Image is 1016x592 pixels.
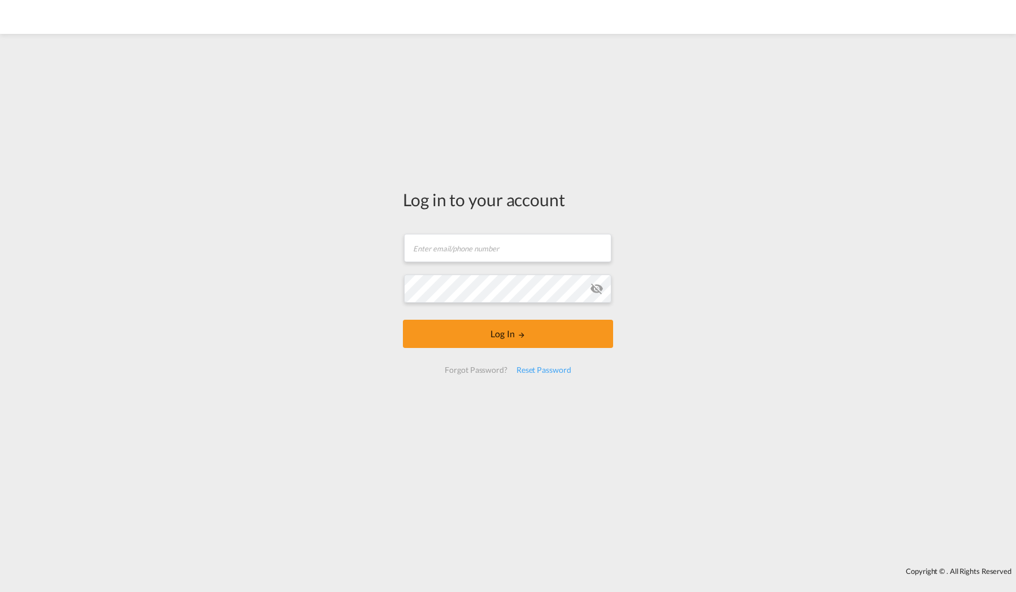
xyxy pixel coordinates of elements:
[440,360,511,380] div: Forgot Password?
[404,234,611,262] input: Enter email/phone number
[590,282,603,295] md-icon: icon-eye-off
[512,360,576,380] div: Reset Password
[403,320,613,348] button: LOGIN
[403,188,613,211] div: Log in to your account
